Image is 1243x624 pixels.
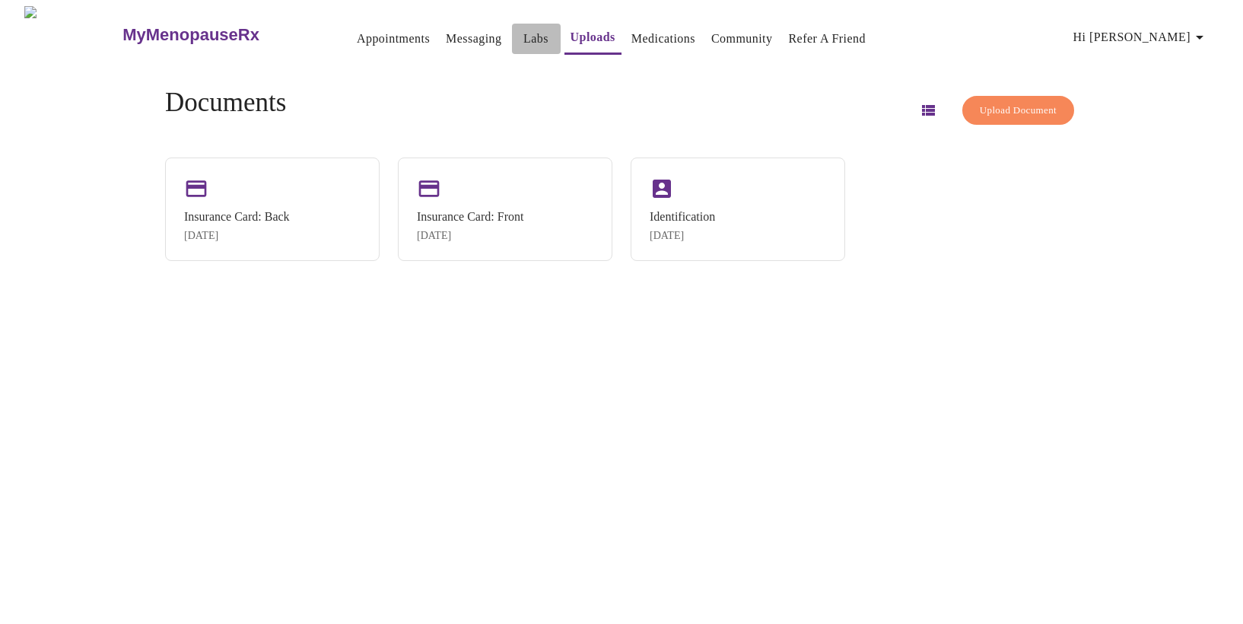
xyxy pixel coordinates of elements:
[910,92,946,129] button: Switch to list view
[122,25,259,45] h3: MyMenopauseRx
[1073,27,1209,48] span: Hi [PERSON_NAME]
[357,28,430,49] a: Appointments
[980,102,1057,119] span: Upload Document
[650,210,715,224] div: Identification
[165,88,286,118] h4: Documents
[523,28,548,49] a: Labs
[417,230,523,242] div: [DATE]
[705,24,779,54] button: Community
[711,28,773,49] a: Community
[564,22,621,55] button: Uploads
[571,27,615,48] a: Uploads
[417,210,523,224] div: Insurance Card: Front
[512,24,561,54] button: Labs
[650,230,715,242] div: [DATE]
[625,24,701,54] button: Medications
[121,8,320,62] a: MyMenopauseRx
[184,230,290,242] div: [DATE]
[351,24,436,54] button: Appointments
[788,28,866,49] a: Refer a Friend
[631,28,695,49] a: Medications
[446,28,501,49] a: Messaging
[1067,22,1215,53] button: Hi [PERSON_NAME]
[184,210,290,224] div: Insurance Card: Back
[782,24,872,54] button: Refer a Friend
[24,6,121,63] img: MyMenopauseRx Logo
[440,24,507,54] button: Messaging
[962,96,1074,126] button: Upload Document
